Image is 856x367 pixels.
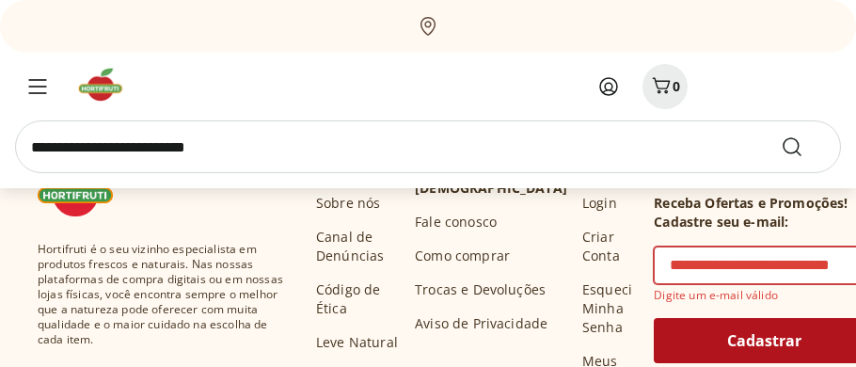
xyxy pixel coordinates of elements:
a: Trocas e Devoluções [415,280,546,299]
h3: Receba Ofertas e Promoções! [654,194,848,213]
a: Aviso de Privacidade [415,314,547,333]
h3: Cadastre seu e-mail: [654,213,788,231]
img: Hortifruti [75,66,138,104]
button: Submit Search [781,136,826,158]
span: Hortifruti é o seu vizinho especialista em produtos frescos e naturais. Nas nossas plataformas de... [38,242,286,347]
a: Sobre nós [316,194,380,213]
img: Hortifruti [38,160,132,216]
a: Canal de Denúncias [316,228,400,265]
span: 0 [673,77,680,95]
button: Carrinho [642,64,688,109]
a: Esqueci Minha Senha [582,280,639,337]
a: Como comprar [415,247,510,265]
a: Criar Conta [582,228,639,265]
span: Cadastrar [727,333,801,348]
button: Menu [15,64,60,109]
a: Login [582,194,617,213]
a: Fale conosco [415,213,497,231]
a: Código de Ética [316,280,400,318]
a: Leve Natural [316,333,398,352]
input: search [15,120,841,173]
